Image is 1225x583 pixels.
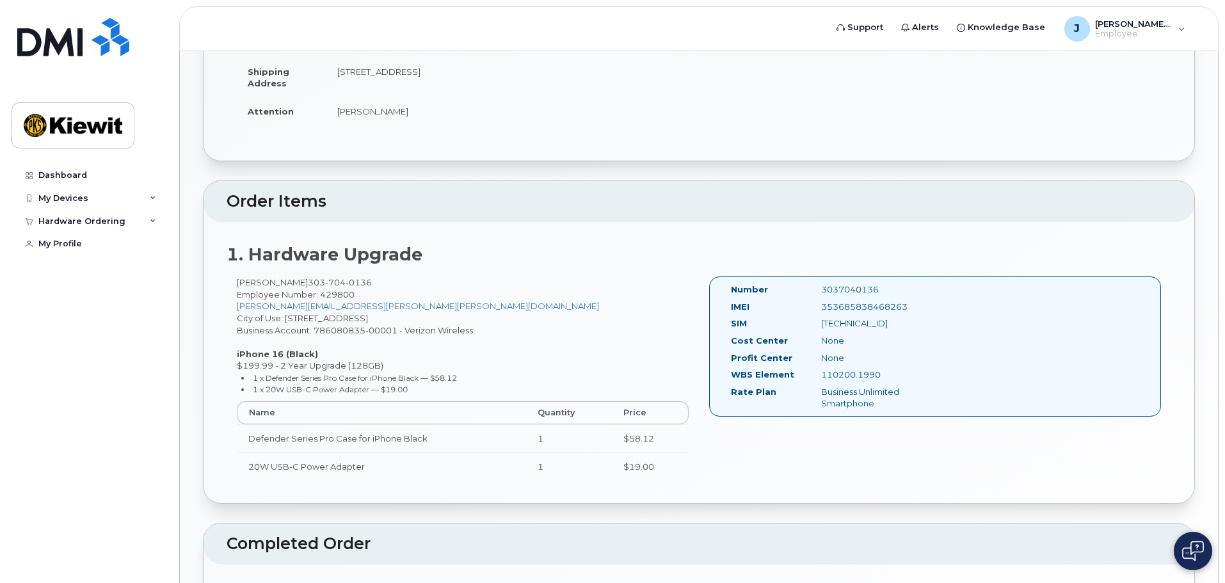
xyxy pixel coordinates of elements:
[812,284,938,296] div: 3037040136
[731,284,768,296] label: Number
[1095,29,1172,39] span: Employee
[1055,16,1194,42] div: Justine.Rojas
[912,21,939,34] span: Alerts
[948,15,1054,40] a: Knowledge Base
[612,452,689,481] td: $19.00
[812,352,938,364] div: None
[526,452,612,481] td: 1
[1182,541,1204,561] img: Open chat
[1095,19,1172,29] span: [PERSON_NAME].[PERSON_NAME]
[326,97,689,125] td: [PERSON_NAME]
[731,369,794,381] label: WBS Element
[308,277,372,287] span: 303
[612,424,689,452] td: $58.12
[526,401,612,424] th: Quantity
[1074,21,1080,36] span: J
[828,15,892,40] a: Support
[237,401,526,424] th: Name
[612,401,689,424] th: Price
[325,277,346,287] span: 704
[326,58,689,97] td: [STREET_ADDRESS]
[227,244,422,265] strong: 1. Hardware Upgrade
[731,352,792,364] label: Profit Center
[812,317,938,330] div: [TECHNICAL_ID]
[237,289,355,299] span: Employee Number: 429800
[968,21,1045,34] span: Knowledge Base
[731,335,788,347] label: Cost Center
[253,373,457,383] small: 1 x Defender Series Pro Case for iPhone Black — $58.12
[731,386,776,398] label: Rate Plan
[237,349,318,359] strong: iPhone 16 (Black)
[346,277,372,287] span: 0136
[526,424,612,452] td: 1
[847,21,883,34] span: Support
[812,301,938,313] div: 353685838468263
[227,193,1171,211] h2: Order Items
[731,301,749,313] label: IMEI
[237,452,526,481] td: 20W USB-C Power Adapter
[237,424,526,452] td: Defender Series Pro Case for iPhone Black
[248,67,289,89] strong: Shipping Address
[812,386,938,410] div: Business Unlimited Smartphone
[237,301,599,311] a: [PERSON_NAME][EMAIL_ADDRESS][PERSON_NAME][PERSON_NAME][DOMAIN_NAME]
[892,15,948,40] a: Alerts
[227,276,699,491] div: [PERSON_NAME] City of Use: [STREET_ADDRESS] Business Account: 786080835-00001 - Verizon Wireless ...
[227,535,1171,553] h2: Completed Order
[812,369,938,381] div: 110200.1990
[253,385,408,394] small: 1 x 20W USB-C Power Adapter — $19.00
[731,317,747,330] label: SIM
[812,335,938,347] div: None
[248,106,294,116] strong: Attention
